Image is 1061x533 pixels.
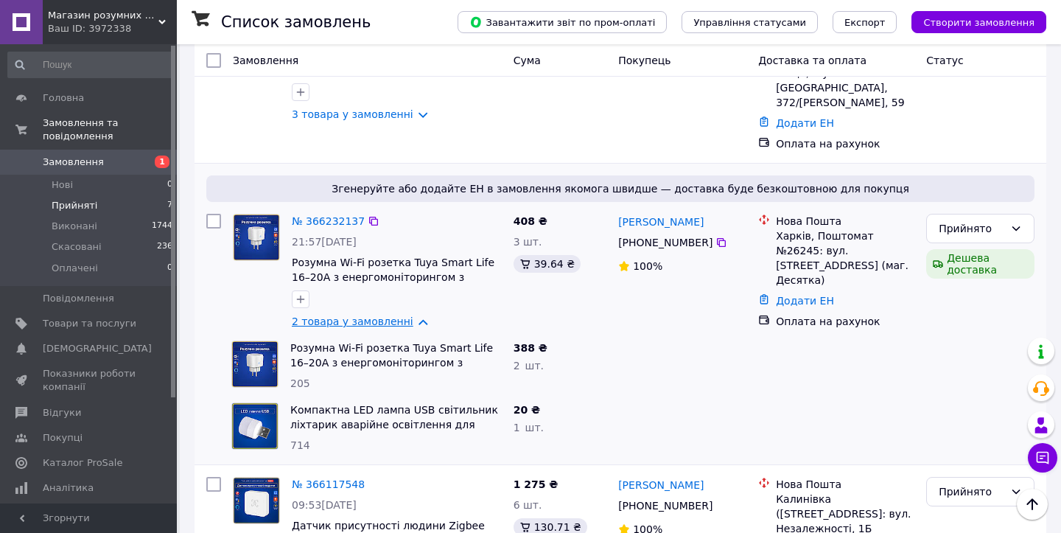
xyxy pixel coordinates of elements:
span: Товари та послуги [43,317,136,330]
span: Аналітика [43,481,94,495]
div: 39.64 ₴ [514,255,581,273]
span: Управління статусами [693,17,806,28]
span: Скасовані [52,240,102,254]
button: Завантажити звіт по пром-оплаті [458,11,667,33]
span: Доставка та оплата [758,55,866,66]
span: Головна [43,91,84,105]
a: Фото товару [233,214,280,261]
span: Згенеруйте або додайте ЕН в замовлення якомога швидше — доставка буде безкоштовною для покупця [212,181,1029,196]
span: [DEMOGRAPHIC_DATA] [43,342,152,355]
span: 6 шт. [514,499,542,511]
span: Магазин розумних девайсів Tuya Smart Life UA [48,9,158,22]
a: Додати ЕН [776,117,834,129]
div: Прийнято [939,220,1004,237]
span: 100% [633,260,662,272]
span: 21:57[DATE] [292,236,357,248]
a: № 366117548 [292,478,365,490]
a: [PERSON_NAME] [618,478,704,492]
a: Фото товару [233,477,280,524]
span: 09:53[DATE] [292,499,357,511]
span: 7 [167,199,172,212]
span: Статус [926,55,964,66]
a: [PERSON_NAME] [618,215,704,229]
div: Оплата на рахунок [776,314,914,329]
div: Оплата на рахунок [776,136,914,151]
input: Пошук [7,52,174,78]
span: 2 шт. [514,360,544,372]
span: 3 шт. [514,236,542,248]
span: Відгуки [43,406,81,419]
img: Фото товару [234,215,279,260]
a: Створити замовлення [897,15,1046,27]
span: Створити замовлення [923,17,1034,28]
span: 0 [167,178,172,192]
div: Прийнято [939,484,1004,500]
a: Додати ЕН [776,295,834,307]
span: Покупці [43,431,83,445]
span: 20 ₴ [514,404,540,416]
h1: Список замовлень [221,13,371,31]
span: Виконані [52,220,97,233]
span: 1 275 ₴ [514,478,558,490]
span: Прийняті [52,199,97,212]
span: 0 [167,262,172,275]
a: Розумна Wi-Fi розетка Tuya Smart Life 16–20A з енергомоніторингом з підтримкою Alexa Google Home [290,342,493,383]
img: Фото товару [232,341,278,387]
div: [PHONE_NUMBER] [615,495,715,516]
div: Нова Пошта [776,214,914,229]
button: Наверх [1017,489,1048,520]
span: Каталог ProSale [43,456,122,470]
span: 408 ₴ [514,215,547,227]
span: Повідомлення [43,292,114,305]
span: Оплачені [52,262,98,275]
a: № 366232137 [292,215,365,227]
div: Нова Пошта [776,477,914,492]
span: Нові [52,178,73,192]
span: Замовлення [43,156,104,169]
span: 388 ₴ [514,342,547,354]
img: Фото товару [234,478,279,523]
span: 236 [157,240,172,254]
span: 1 [155,156,169,168]
span: Завантажити звіт по пром-оплаті [469,15,655,29]
span: Замовлення та повідомлення [43,116,177,143]
span: Покупець [618,55,670,66]
span: 1744 [152,220,172,233]
a: Розумна Wi-Fi розетка Tuya Smart Life 16–20A з енергомоніторингом з підтримкою Alexa Google Home [292,257,494,298]
button: Управління статусами [682,11,818,33]
button: Чат з покупцем [1028,443,1057,473]
a: 2 товара у замовленні [292,316,413,327]
button: Експорт [833,11,897,33]
span: 1 шт. [514,422,544,433]
span: Замовлення [233,55,298,66]
a: 3 товара у замовленні [292,108,413,120]
div: Дешева доставка [926,249,1034,279]
div: Харків, Поштомат №26245: вул. [STREET_ADDRESS] (маг. Десятка) [776,229,914,288]
a: Компактна LED лампа USB світильник ліхтарик аварійне освітлення для ноутбука павербанку авто [290,404,498,445]
img: Фото товару [232,403,278,449]
div: [PHONE_NUMBER] [615,232,715,253]
span: Показники роботи компанії [43,367,136,394]
span: 714 [290,439,310,451]
span: Експорт [844,17,886,28]
span: 205 [290,377,310,389]
span: Cума [514,55,541,66]
button: Створити замовлення [911,11,1046,33]
div: Ваш ID: 3972338 [48,22,177,35]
